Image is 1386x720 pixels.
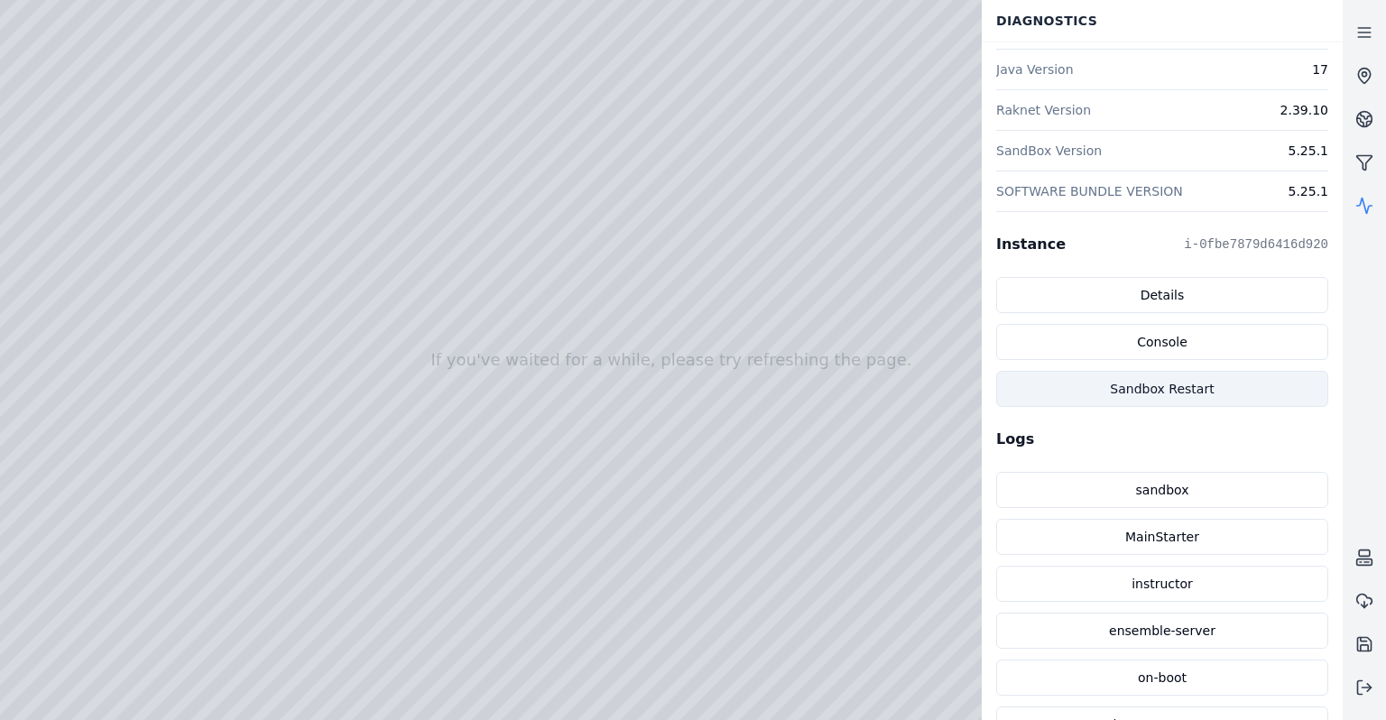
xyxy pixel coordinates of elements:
[996,613,1328,649] a: ensemble-server
[996,472,1328,508] a: sandbox
[996,660,1328,696] a: on-boot
[996,101,1091,119] dt: Raknet Version
[996,142,1102,160] dt: SandBox Version
[985,4,1339,38] div: Diagnostics
[1312,60,1328,78] dd: 17
[996,60,1074,78] dt: Java Version
[1280,101,1328,119] dd: 2.39.10
[996,324,1328,360] a: Console
[996,234,1066,255] h2: Instance
[1184,235,1328,254] pre: i-0fbe7879d6416d920
[996,371,1328,407] button: Sandbox Restart
[1288,182,1328,200] dd: 5.25.1
[996,429,1328,450] h2: Logs
[996,519,1328,555] a: MainStarter
[996,566,1328,602] a: instructor
[1288,142,1328,160] dd: 5.25.1
[996,182,1183,200] dt: SOFTWARE BUNDLE VERSION
[996,277,1328,313] a: Details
